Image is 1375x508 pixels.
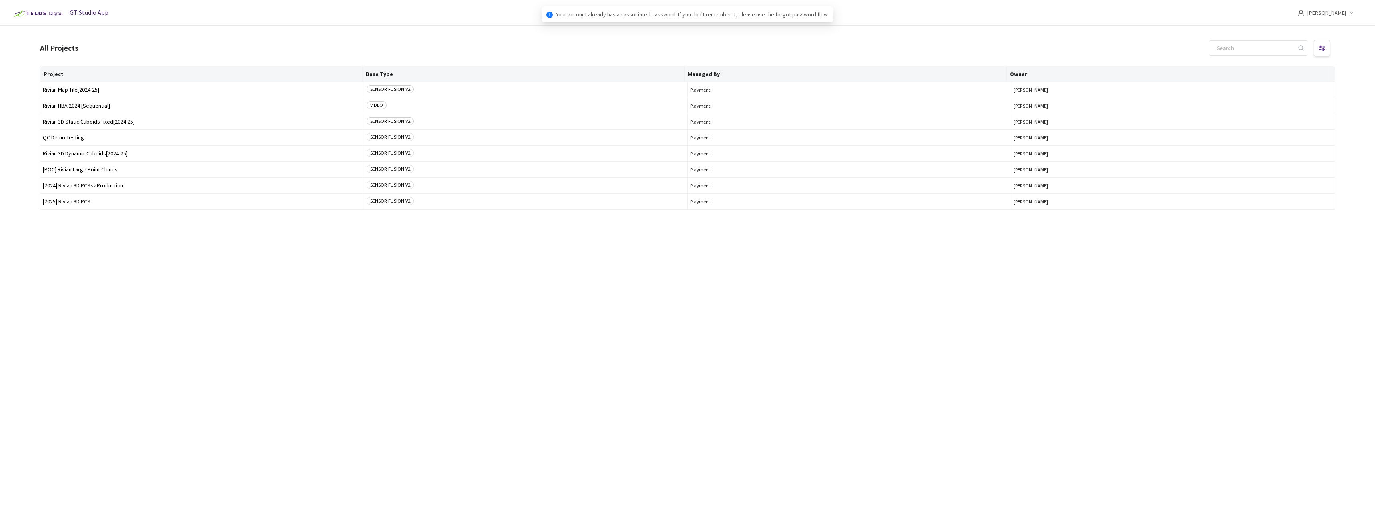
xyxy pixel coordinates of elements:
span: Playment [690,183,1009,189]
th: Owner [1007,66,1329,82]
button: [PERSON_NAME] [1014,87,1332,93]
div: All Projects [40,42,78,54]
span: SENSOR FUSION V2 [367,85,414,93]
span: VIDEO [367,101,387,109]
span: Your account already has an associated password. If you don't remember it, please use the forgot ... [556,10,829,19]
span: info-circle [546,12,553,18]
span: SENSOR FUSION V2 [367,149,414,157]
span: Playment [690,135,1009,141]
th: Base Type [363,66,685,82]
button: [PERSON_NAME] [1014,199,1332,205]
span: [2025] Rivian 3D PCS [43,199,361,205]
button: [PERSON_NAME] [1014,151,1332,157]
span: Rivian HBA 2024 [Sequential] [43,103,361,109]
span: [2024] Rivian 3D PCS<>Production [43,183,361,189]
span: Rivian 3D Static Cuboids fixed[2024-25] [43,119,361,125]
span: Playment [690,119,1009,125]
button: [PERSON_NAME] [1014,103,1332,109]
th: Project [40,66,363,82]
img: Telus [10,7,65,20]
span: user [1298,10,1304,16]
span: Playment [690,151,1009,157]
th: Managed By [685,66,1007,82]
span: SENSOR FUSION V2 [367,197,414,205]
span: SENSOR FUSION V2 [367,117,414,125]
button: [PERSON_NAME] [1014,119,1332,125]
button: [PERSON_NAME] [1014,135,1332,141]
span: GT Studio App [70,8,108,16]
span: SENSOR FUSION V2 [367,165,414,173]
span: QC Demo Testing [43,135,361,141]
span: SENSOR FUSION V2 [367,133,414,141]
span: Rivian 3D Dynamic Cuboids[2024-25] [43,151,361,157]
button: [PERSON_NAME] [1014,167,1332,173]
span: Playment [690,167,1009,173]
span: SENSOR FUSION V2 [367,181,414,189]
span: [POC] Rivian Large Point Clouds [43,167,361,173]
span: Playment [690,87,1009,93]
span: Playment [690,199,1009,205]
span: Playment [690,103,1009,109]
span: Rivian Map Tile[2024-25] [43,87,361,93]
button: [PERSON_NAME] [1014,183,1332,189]
span: down [1349,11,1353,15]
input: Search [1212,41,1297,55]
